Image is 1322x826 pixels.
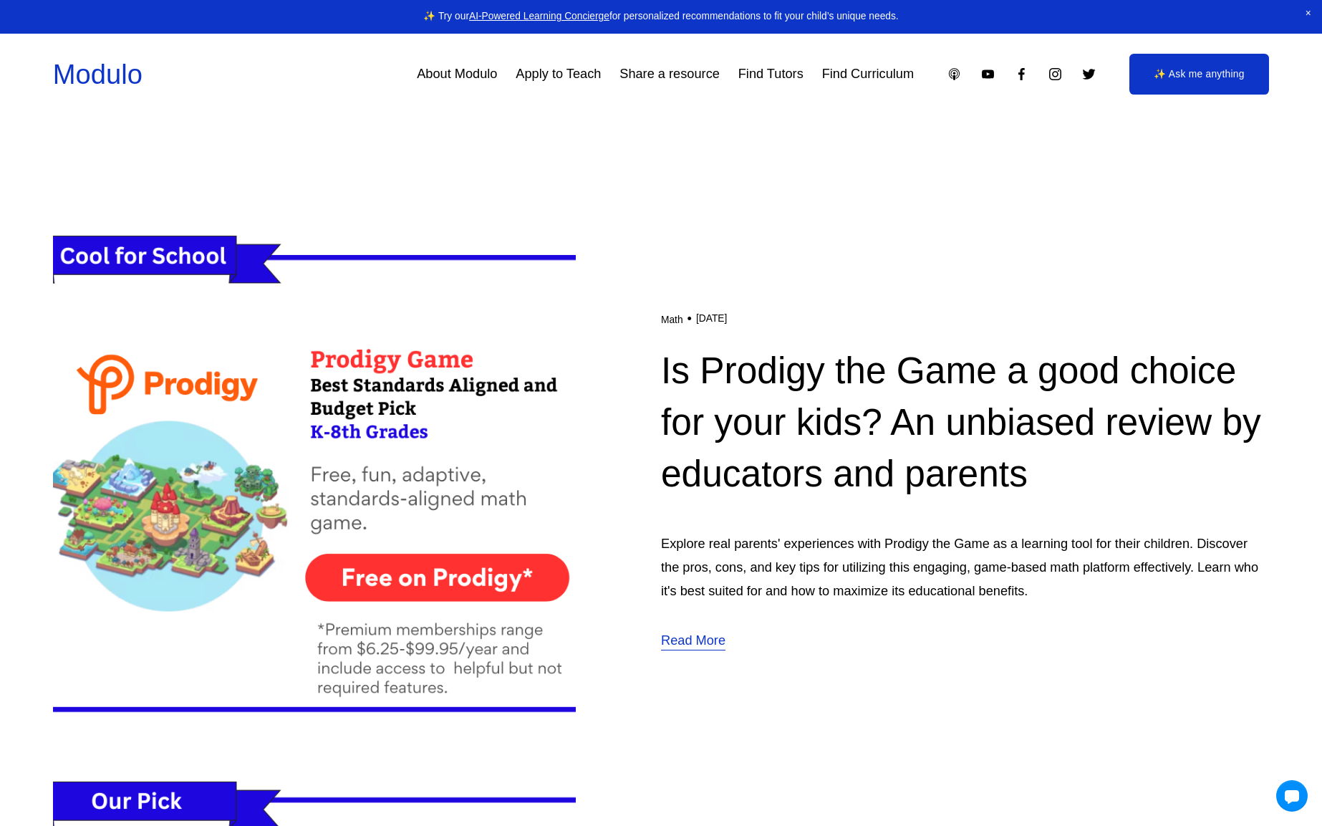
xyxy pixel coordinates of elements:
[738,61,804,87] a: Find Tutors
[53,218,576,741] img: Is Prodigy the Game a good choice for your kids? An unbiased review by educators and parents
[696,313,727,325] time: [DATE]
[516,61,601,87] a: Apply to Teach
[980,67,995,82] a: YouTube
[822,61,914,87] a: Find Curriculum
[53,59,143,90] a: Modulo
[661,532,1269,602] p: Explore real parents' experiences with Prodigy the Game as a learning tool for their children. Di...
[619,61,720,87] a: Share a resource
[1014,67,1029,82] a: Facebook
[1048,67,1063,82] a: Instagram
[417,61,497,87] a: About Modulo
[1129,54,1269,95] a: ✨ Ask me anything
[661,629,725,653] a: Read More
[469,11,609,21] a: AI-Powered Learning Concierge
[1081,67,1096,82] a: Twitter
[661,314,683,325] a: Math
[947,67,962,82] a: Apple Podcasts
[661,350,1261,494] a: Is Prodigy the Game a good choice for your kids? An unbiased review by educators and parents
